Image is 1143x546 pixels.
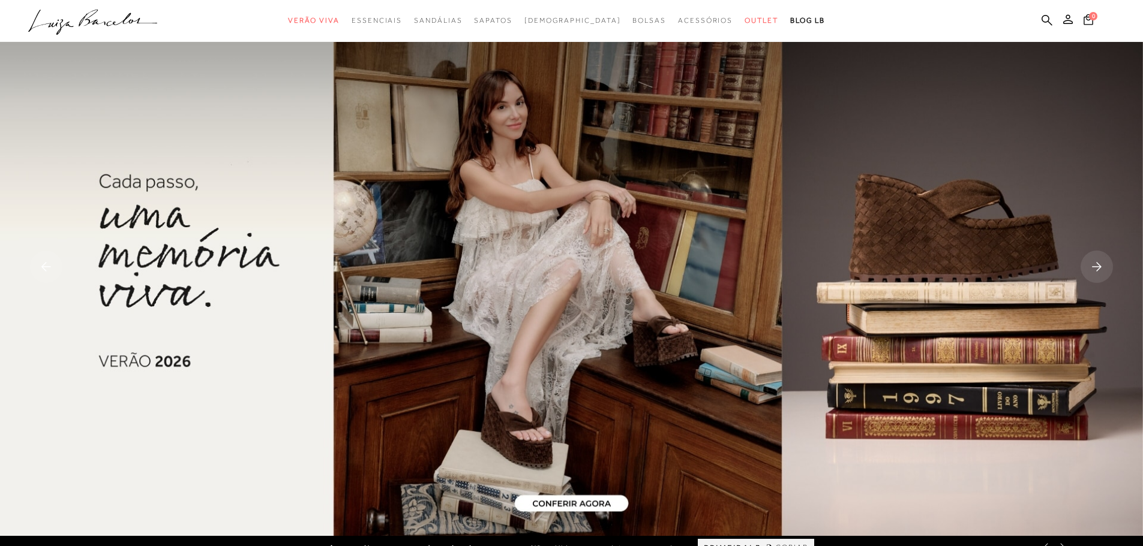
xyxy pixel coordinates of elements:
[414,10,462,32] a: noSubCategoriesText
[474,10,512,32] a: noSubCategoriesText
[524,16,621,25] span: [DEMOGRAPHIC_DATA]
[524,10,621,32] a: noSubCategoriesText
[745,10,778,32] a: noSubCategoriesText
[678,16,733,25] span: Acessórios
[632,16,666,25] span: Bolsas
[474,16,512,25] span: Sapatos
[632,10,666,32] a: noSubCategoriesText
[288,10,340,32] a: noSubCategoriesText
[790,10,825,32] a: BLOG LB
[678,10,733,32] a: noSubCategoriesText
[1089,12,1097,20] span: 0
[352,16,402,25] span: Essenciais
[745,16,778,25] span: Outlet
[288,16,340,25] span: Verão Viva
[414,16,462,25] span: Sandálias
[790,16,825,25] span: BLOG LB
[352,10,402,32] a: noSubCategoriesText
[1080,13,1097,29] button: 0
